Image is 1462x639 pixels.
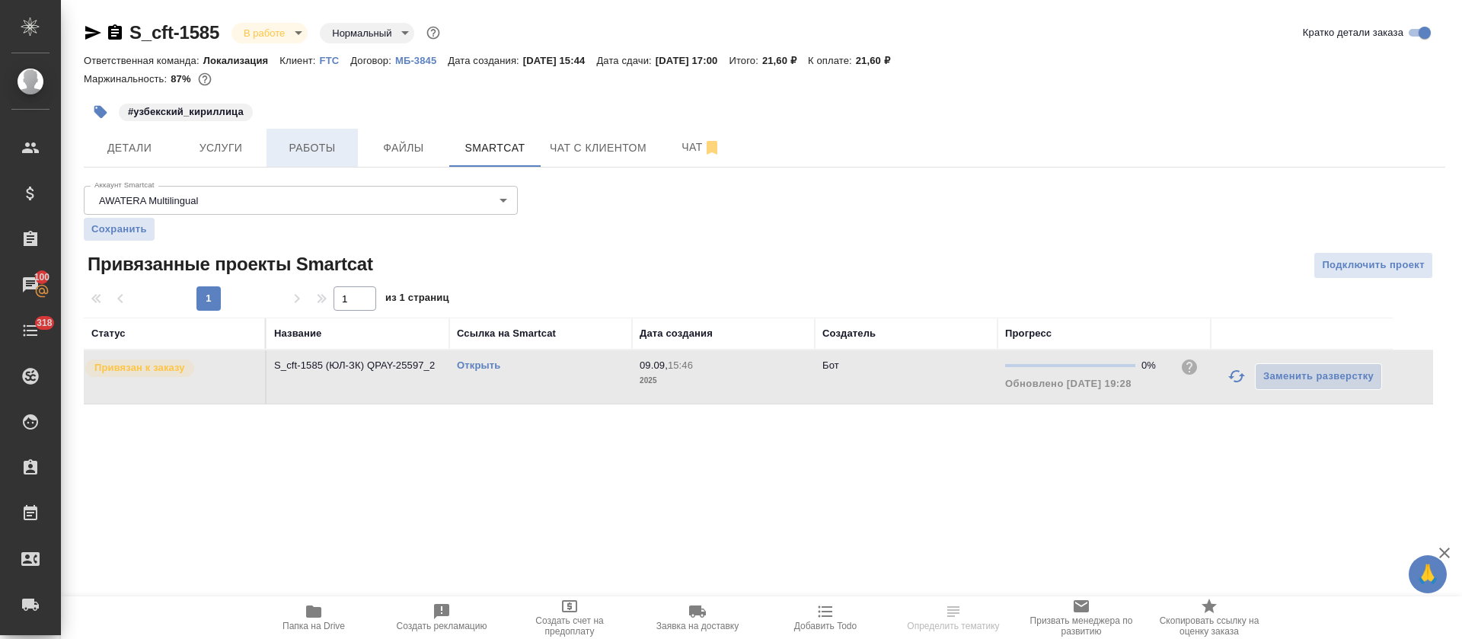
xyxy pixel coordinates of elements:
button: AWATERA Multilingual [94,194,203,207]
p: Бот [822,359,839,371]
a: МБ-3845 [395,53,448,66]
svg: Отписаться [703,139,721,157]
button: Нормальный [327,27,396,40]
p: #узбекский_кириллица [128,104,244,120]
p: Маржинальность: [84,73,171,85]
span: Сохранить [91,222,147,237]
button: Сохранить [84,218,155,241]
p: Привязан к заказу [94,360,185,375]
button: Скопировать ссылку [106,24,124,42]
span: 100 [25,270,59,285]
div: Статус [91,326,126,341]
p: 15:46 [668,359,693,371]
div: Ссылка на Smartcat [457,326,556,341]
span: Чат с клиентом [550,139,646,158]
p: Дата создания: [448,55,522,66]
a: 100 [4,266,57,304]
span: Детали [93,139,166,158]
span: из 1 страниц [385,289,449,311]
p: [DATE] 15:44 [523,55,597,66]
button: Обновить прогресс [1218,358,1255,395]
div: В работе [320,23,414,43]
p: Локализация [203,55,280,66]
span: Подключить проект [1322,257,1425,274]
span: 🙏 [1415,558,1441,590]
span: Кратко детали заказа [1303,25,1403,40]
p: Договор: [350,55,395,66]
span: Услуги [184,139,257,158]
p: Дата сдачи: [596,55,655,66]
span: Файлы [367,139,440,158]
p: 2025 [640,373,807,388]
span: 318 [27,315,62,331]
a: S_cft-1585 [129,22,219,43]
p: 21,60 ₽ [762,55,808,66]
button: Подключить проект [1314,252,1433,279]
p: К оплате: [808,55,856,66]
div: 0% [1141,358,1168,373]
span: Обновлено [DATE] 19:28 [1005,378,1132,389]
p: Клиент: [279,55,319,66]
p: Итого: [729,55,761,66]
div: Создатель [822,326,876,341]
button: 2.40 RUB; [195,69,215,89]
div: В работе [231,23,308,43]
span: Привязанные проекты Smartcat [84,252,373,276]
button: В работе [239,27,289,40]
button: Добавить тэг [84,95,117,129]
a: FTC [320,53,351,66]
p: FTC [320,55,351,66]
p: 87% [171,73,194,85]
div: Прогресс [1005,326,1052,341]
a: 318 [4,312,57,350]
div: Дата создания [640,326,713,341]
a: Открыть [457,359,500,371]
p: Ответственная команда: [84,55,203,66]
div: Название [274,326,321,341]
p: S_cft-1585 (ЮЛ-ЗК) QPAY-25597_2 [274,358,442,373]
button: Скопировать ссылку для ЯМессенджера [84,24,102,42]
button: Доп статусы указывают на важность/срочность заказа [423,23,443,43]
span: узбекский_кириллица [117,104,254,117]
p: 21,60 ₽ [856,55,902,66]
button: 🙏 [1409,555,1447,593]
button: Заменить разверстку [1255,363,1382,390]
span: Заменить разверстку [1263,368,1374,385]
span: Работы [276,139,349,158]
div: AWATERA Multilingual [84,186,518,215]
p: [DATE] 17:00 [656,55,729,66]
span: Smartcat [458,139,531,158]
p: 09.09, [640,359,668,371]
span: Чат [665,138,738,157]
p: МБ-3845 [395,55,448,66]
